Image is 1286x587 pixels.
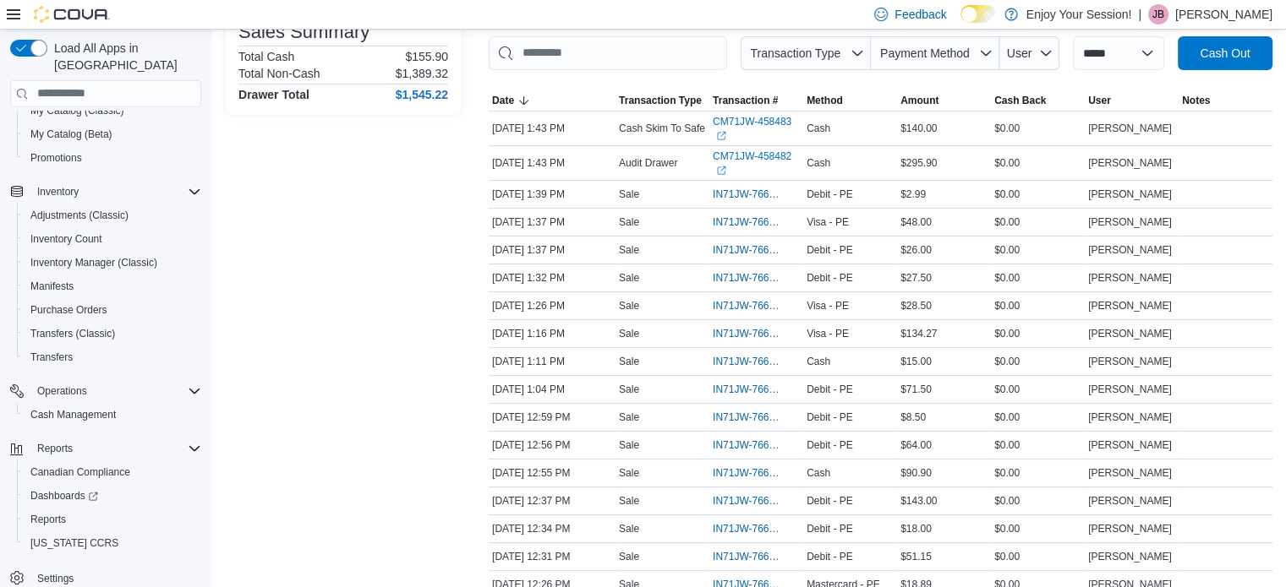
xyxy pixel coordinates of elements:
span: Inventory [30,182,201,202]
span: [PERSON_NAME] [1088,271,1172,285]
a: Promotions [24,148,89,168]
p: Sale [619,410,639,424]
input: This is a search bar. As you type, the results lower in the page will automatically filter. [489,36,727,70]
div: $0.00 [991,351,1085,372]
span: [PERSON_NAME] [1088,188,1172,201]
span: [PERSON_NAME] [1088,122,1172,135]
span: IN71JW-7662976 [713,410,783,424]
img: Cova [34,6,110,23]
p: Sale [619,355,639,368]
button: Date [489,90,616,111]
a: Dashboards [17,484,208,508]
div: $0.00 [991,153,1085,173]
span: Operations [30,381,201,401]
span: My Catalog (Beta) [24,124,201,144]
span: Purchase Orders [24,300,201,320]
button: My Catalog (Classic) [17,99,208,122]
p: Sale [619,383,639,396]
button: Transfers [17,345,208,369]
a: Purchase Orders [24,300,114,320]
button: Manifests [17,274,208,298]
div: [DATE] 1:37 PM [489,212,616,232]
p: [PERSON_NAME] [1175,4,1272,24]
div: [DATE] 12:37 PM [489,491,616,511]
button: Method [803,90,897,111]
span: $8.50 [900,410,926,424]
div: [DATE] 1:26 PM [489,296,616,316]
div: [DATE] 12:59 PM [489,407,616,427]
span: [PERSON_NAME] [1088,522,1172,535]
span: IN71JW-7663012 [713,383,783,396]
div: $0.00 [991,463,1085,483]
button: IN71JW-7663274 [713,184,800,204]
span: IN71JW-7663067 [713,355,783,368]
span: Transfers (Classic) [24,323,201,344]
span: Purchase Orders [30,303,107,317]
div: [DATE] 1:43 PM [489,153,616,173]
span: $295.90 [900,156,937,170]
h6: Total Non-Cash [238,67,320,80]
p: | [1138,4,1141,24]
a: Inventory Count [24,229,109,249]
p: Sale [619,327,639,340]
span: Canadian Compliance [30,465,130,479]
span: [PERSON_NAME] [1088,494,1172,508]
button: Cash Management [17,403,208,427]
a: Transfers (Classic) [24,323,122,344]
span: Dashboards [30,489,98,503]
span: Debit - PE [807,494,853,508]
a: Transfers [24,347,79,367]
span: Cash Management [24,405,201,425]
span: $27.50 [900,271,932,285]
a: Dashboards [24,486,105,506]
button: IN71JW-7663012 [713,379,800,399]
span: IN71JW-7663257 [713,243,783,257]
span: My Catalog (Classic) [24,101,201,121]
div: [DATE] 1:16 PM [489,323,616,344]
p: Sale [619,522,639,535]
h6: Total Cash [238,50,294,63]
span: IN71JW-7662946 [713,466,783,480]
p: Sale [619,494,639,508]
a: CM71JW-458483External link [713,115,800,142]
button: IN71JW-7662976 [713,407,800,427]
span: $26.00 [900,243,932,257]
span: Cash Back [994,94,1046,107]
button: Transaction Type [616,90,709,111]
div: $0.00 [991,323,1085,344]
span: $18.00 [900,522,932,535]
span: Debit - PE [807,243,853,257]
span: Operations [37,384,87,398]
button: IN71JW-7662957 [713,435,800,455]
span: [PERSON_NAME] [1088,355,1172,368]
span: Adjustments (Classic) [30,209,129,222]
span: Method [807,94,843,107]
button: Canadian Compliance [17,460,208,484]
span: [PERSON_NAME] [1088,299,1172,313]
div: [DATE] 12:55 PM [489,463,616,483]
span: Transfers [24,347,201,367]
span: Cash Out [1200,45,1250,62]
span: Manifests [24,276,201,296]
p: Sale [619,466,639,480]
span: Debit - PE [807,550,853,563]
span: [US_STATE] CCRS [30,536,118,550]
button: IN71JW-7662769 [713,546,800,567]
span: Debit - PE [807,438,853,452]
button: Purchase Orders [17,298,208,322]
div: [DATE] 1:39 PM [489,184,616,204]
span: Cash [807,122,830,135]
span: Reports [30,513,66,526]
svg: External link [716,166,726,176]
h3: Sales Summary [238,22,369,42]
p: Sale [619,188,639,201]
div: $0.00 [991,118,1085,139]
span: Date [492,94,514,107]
svg: External link [716,131,726,141]
span: Cash [807,466,830,480]
button: My Catalog (Beta) [17,122,208,146]
button: IN71JW-7663100 [713,323,800,344]
div: $0.00 [991,491,1085,511]
div: $0.00 [991,379,1085,399]
span: Visa - PE [807,215,849,229]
